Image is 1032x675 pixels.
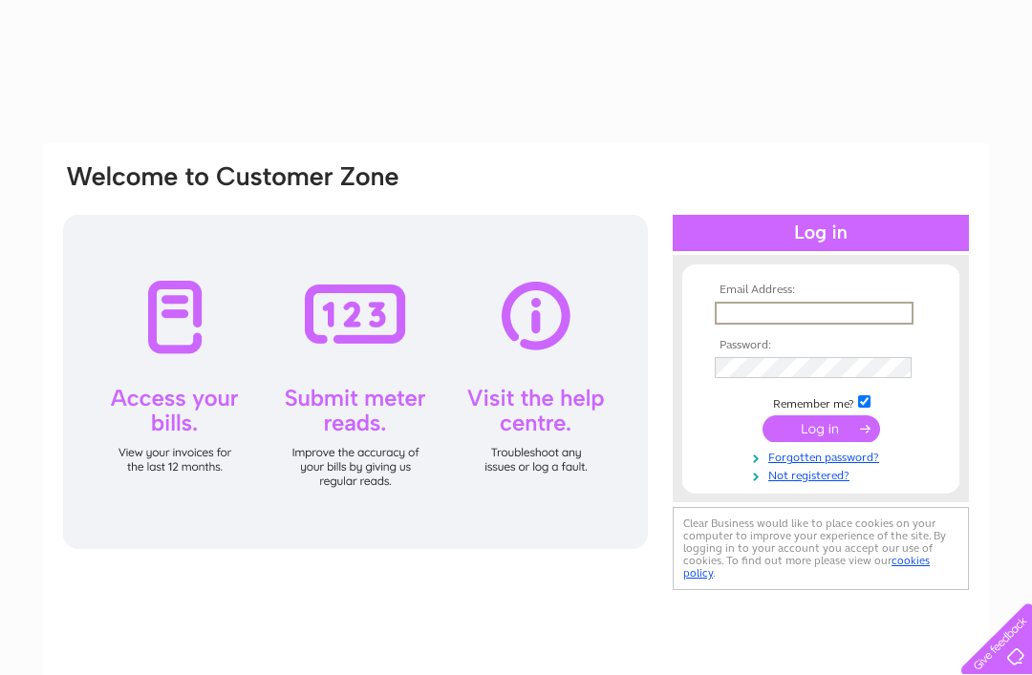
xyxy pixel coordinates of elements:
[710,392,932,411] td: Remember me?
[710,284,932,297] th: Email Address:
[673,507,969,590] div: Clear Business would like to place cookies on your computer to improve your experience of the sit...
[715,465,932,483] a: Not registered?
[715,447,932,465] a: Forgotten password?
[763,415,880,442] input: Submit
[710,339,932,352] th: Password:
[683,554,930,580] a: cookies policy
